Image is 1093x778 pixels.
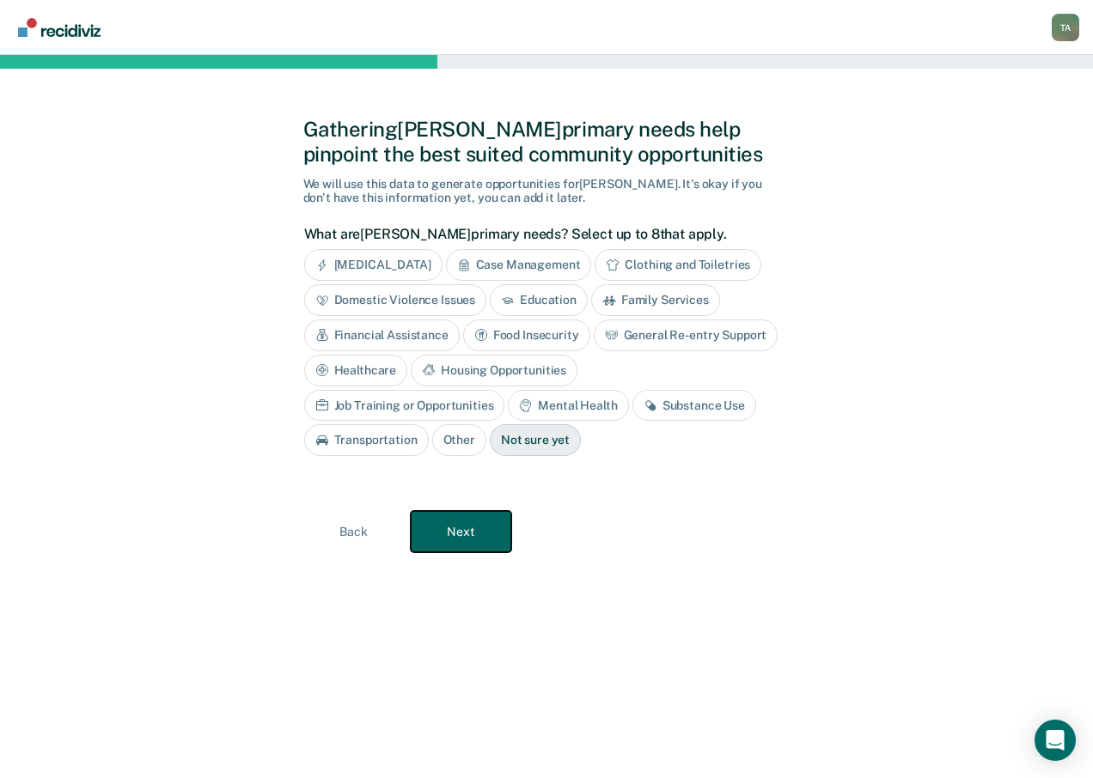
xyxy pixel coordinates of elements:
div: T A [1052,14,1079,41]
div: Case Management [446,249,592,281]
div: Mental Health [508,390,628,422]
div: Education [490,284,588,316]
div: We will use this data to generate opportunities for [PERSON_NAME] . It's okay if you don't have t... [303,177,791,206]
div: Other [432,424,486,456]
button: Profile dropdown button [1052,14,1079,41]
label: What are [PERSON_NAME] primary needs? Select up to 8 that apply. [304,226,781,242]
div: Substance Use [632,390,756,422]
div: Family Services [591,284,720,316]
div: Job Training or Opportunities [304,390,505,422]
div: General Re-entry Support [594,319,779,351]
button: Back [303,511,404,552]
div: Food Insecurity [463,319,590,351]
img: Recidiviz [18,18,101,37]
div: Not sure yet [490,424,581,456]
div: Gathering [PERSON_NAME] primary needs help pinpoint the best suited community opportunities [303,117,791,167]
div: Transportation [304,424,429,456]
div: Housing Opportunities [411,355,577,386]
div: Domestic Violence Issues [304,284,487,316]
div: Financial Assistance [304,319,460,351]
div: Open Intercom Messenger [1035,720,1076,761]
button: Next [411,511,511,552]
div: Healthcare [304,355,408,386]
div: Clothing and Toiletries [595,249,761,281]
div: [MEDICAL_DATA] [304,249,443,281]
